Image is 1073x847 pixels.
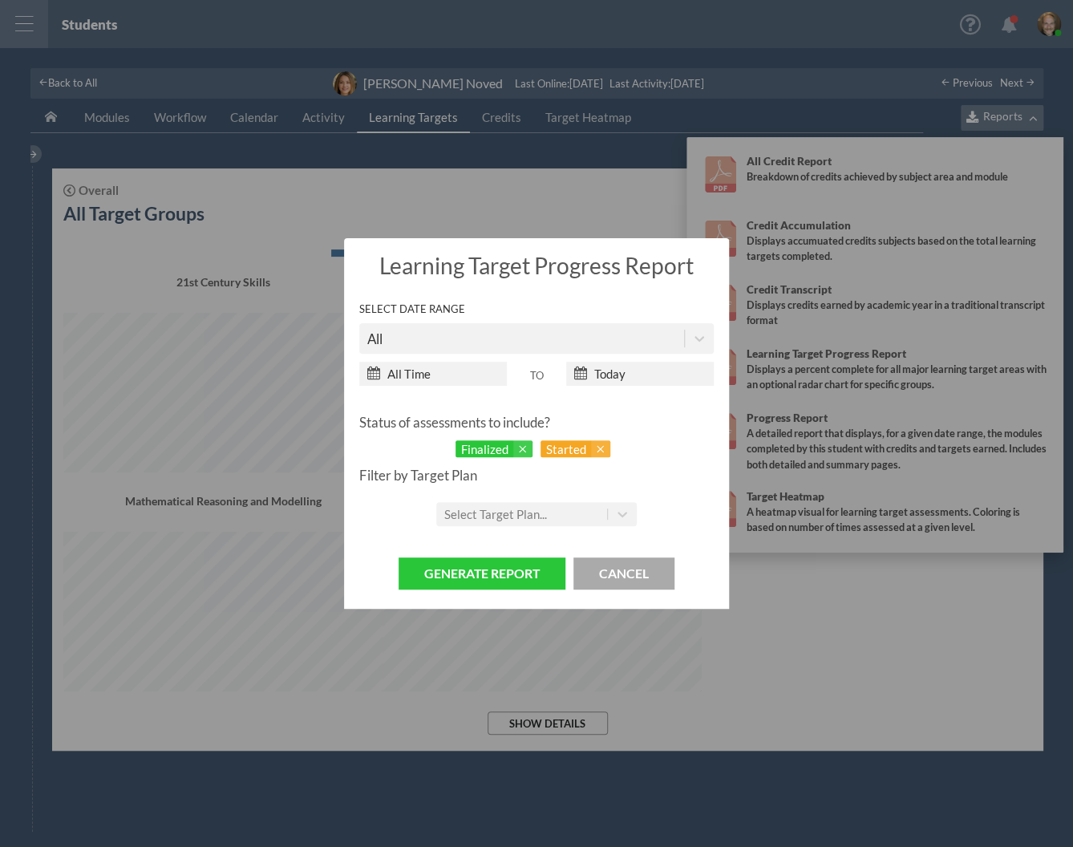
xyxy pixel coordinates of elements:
[587,362,731,386] input: Today
[380,362,524,386] input: All Time
[444,507,547,521] div: Select Target Plan...
[546,442,586,456] span: Started
[379,253,694,278] h2: Learning Target Progress Report
[359,414,715,431] p: Status of assessments to include?
[367,330,383,346] div: All
[359,303,465,315] h6: Select Date Range
[461,442,508,456] span: Finalized
[573,557,674,590] button: Cancel
[507,362,566,390] h6: To
[359,467,477,484] span: Filter by Target Plan
[399,557,565,590] button: Generate Report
